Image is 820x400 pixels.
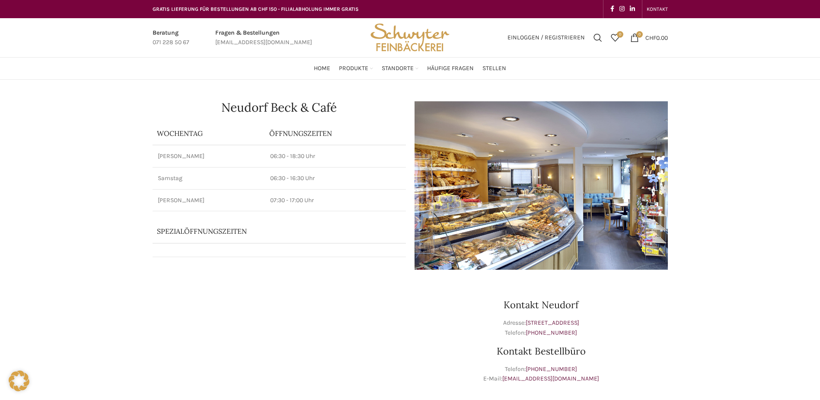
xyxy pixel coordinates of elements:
a: Suchen [589,29,606,46]
p: Adresse: Telefon: [415,318,668,338]
span: 0 [617,31,623,38]
p: Samstag [158,174,260,183]
a: 0 [606,29,624,46]
a: Häufige Fragen [427,60,474,77]
span: Stellen [482,65,506,73]
a: Site logo [367,33,452,41]
img: Bäckerei Schwyter [367,18,452,57]
a: KONTAKT [647,0,668,18]
p: 07:30 - 17:00 Uhr [270,196,401,205]
span: Einloggen / Registrieren [507,35,585,41]
h3: Kontakt Bestellbüro [415,346,668,356]
span: 0 [636,31,643,38]
a: Instagram social link [617,3,627,15]
p: 06:30 - 16:30 Uhr [270,174,401,183]
a: Infobox link [153,28,189,48]
p: [PERSON_NAME] [158,152,260,161]
a: Standorte [382,60,418,77]
span: CHF [645,34,656,41]
bdi: 0.00 [645,34,668,41]
a: Infobox link [215,28,312,48]
p: ÖFFNUNGSZEITEN [269,129,402,138]
span: KONTAKT [647,6,668,12]
span: Häufige Fragen [427,65,474,73]
a: Linkedin social link [627,3,638,15]
p: Wochentag [157,129,261,138]
a: Facebook social link [608,3,617,15]
a: [PHONE_NUMBER] [526,329,577,336]
span: Produkte [339,65,368,73]
a: [PHONE_NUMBER] [526,365,577,373]
h3: Kontakt Neudorf [415,300,668,310]
span: GRATIS LIEFERUNG FÜR BESTELLUNGEN AB CHF 150 - FILIALABHOLUNG IMMER GRATIS [153,6,359,12]
a: Home [314,60,330,77]
div: Meine Wunschliste [606,29,624,46]
p: Telefon: E-Mail: [415,365,668,384]
p: Spezialöffnungszeiten [157,226,377,236]
a: Einloggen / Registrieren [503,29,589,46]
span: Home [314,65,330,73]
a: 0 CHF0.00 [626,29,672,46]
a: Produkte [339,60,373,77]
a: [EMAIL_ADDRESS][DOMAIN_NAME] [502,375,599,382]
a: [STREET_ADDRESS] [526,319,579,326]
p: 06:30 - 18:30 Uhr [270,152,401,161]
div: Secondary navigation [642,0,672,18]
div: Main navigation [148,60,672,77]
a: Stellen [482,60,506,77]
h1: Neudorf Beck & Café [153,101,406,113]
p: [PERSON_NAME] [158,196,260,205]
span: Standorte [382,65,414,73]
